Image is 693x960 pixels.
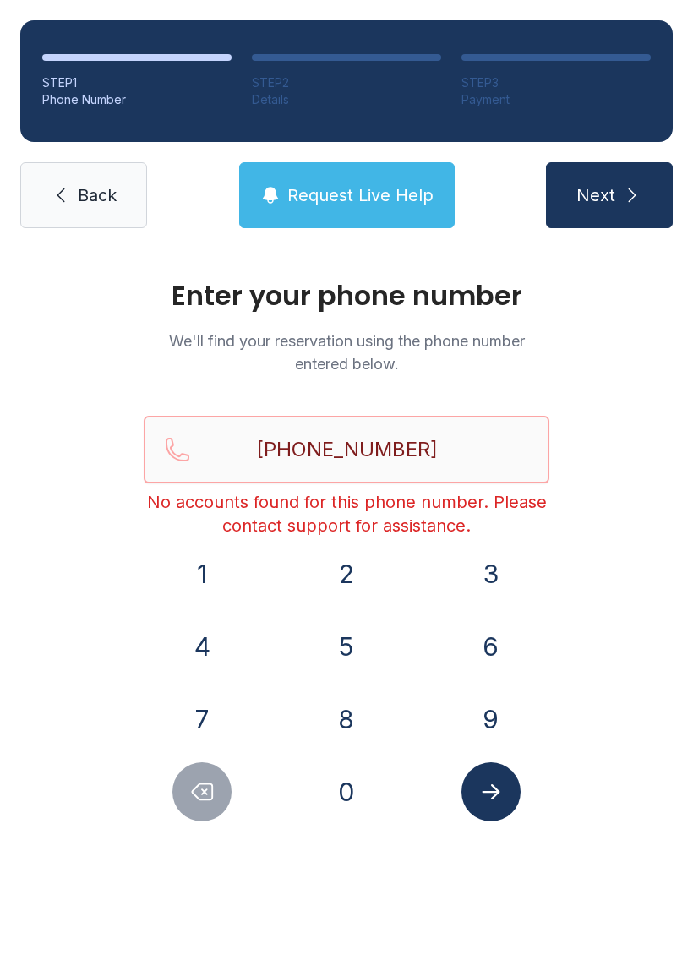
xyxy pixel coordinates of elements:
div: No accounts found for this phone number. Please contact support for assistance. [144,490,549,537]
button: 0 [317,762,376,821]
div: Details [252,91,441,108]
div: Payment [461,91,651,108]
div: STEP 1 [42,74,232,91]
span: Back [78,183,117,207]
button: 7 [172,690,232,749]
button: 3 [461,544,521,603]
p: We'll find your reservation using the phone number entered below. [144,330,549,375]
button: 8 [317,690,376,749]
span: Request Live Help [287,183,434,207]
div: STEP 3 [461,74,651,91]
button: 1 [172,544,232,603]
button: 6 [461,617,521,676]
button: 4 [172,617,232,676]
button: 2 [317,544,376,603]
button: 9 [461,690,521,749]
button: 5 [317,617,376,676]
span: Next [576,183,615,207]
button: Submit lookup form [461,762,521,821]
h1: Enter your phone number [144,282,549,309]
button: Delete number [172,762,232,821]
div: Phone Number [42,91,232,108]
div: STEP 2 [252,74,441,91]
input: Reservation phone number [144,416,549,483]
